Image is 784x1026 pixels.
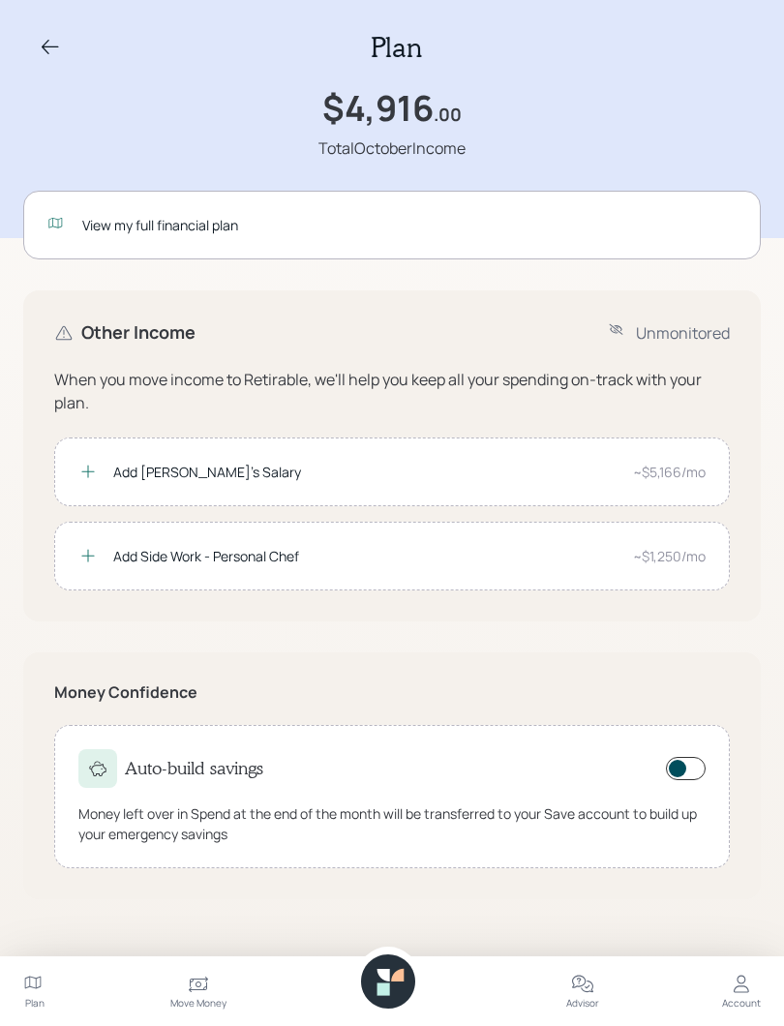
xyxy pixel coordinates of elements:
[434,105,462,126] h4: .00
[633,462,706,482] div: ~$5,166/mo
[566,996,599,1011] div: Advisor
[125,758,263,779] h4: Auto-build savings
[722,996,761,1011] div: Account
[633,546,706,566] div: ~$1,250/mo
[54,368,730,414] div: When you move income to Retirable, we'll help you keep all your spending on-track with your plan.
[113,546,618,566] div: Add Side Work - Personal Chef
[371,31,422,64] h2: Plan
[54,683,730,702] h5: Money Confidence
[113,462,618,482] div: Add [PERSON_NAME]'s Salary
[170,996,226,1011] div: Move Money
[78,803,706,844] div: Money left over in Spend at the end of the month will be transferred to your Save account to buil...
[318,136,466,160] div: Total October Income
[25,996,45,1011] div: Plan
[636,321,730,345] div: Unmonitored
[81,322,196,344] h4: Other Income
[82,215,737,235] div: View my full financial plan
[322,87,434,129] h1: $4,916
